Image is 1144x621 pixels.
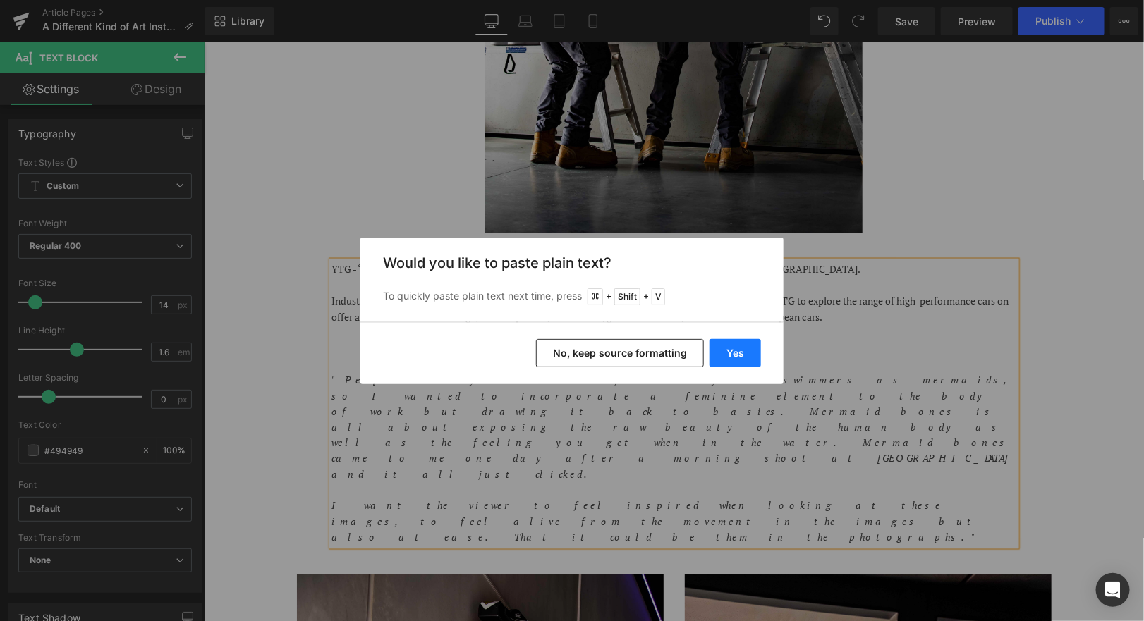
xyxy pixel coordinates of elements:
[128,331,808,438] i: "People always use to refer to synchro swimmers as mermaids, so I wanted to incorporate a feminin...
[652,288,665,305] span: V
[383,254,761,271] h3: Would you like to paste plain text?
[710,339,761,367] button: Yes
[383,288,761,305] p: To quickly paste plain text next time, press
[128,251,813,283] p: Industry leaders in buying and selling rare cars, avid car collectors from all over the world con...
[606,290,611,304] span: +
[614,288,640,305] span: Shift
[643,290,649,304] span: +
[128,457,781,502] i: I want the viewer to feel inspired when looking at these images, to feel alive from the movement ...
[128,219,813,235] p: YTG - ‘Young Timers Garage’ is a prestigious supercar showroom, located in [GEOGRAPHIC_DATA], [GE...
[536,339,704,367] button: No, keep source formatting
[1096,573,1130,607] div: Open Intercom Messenger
